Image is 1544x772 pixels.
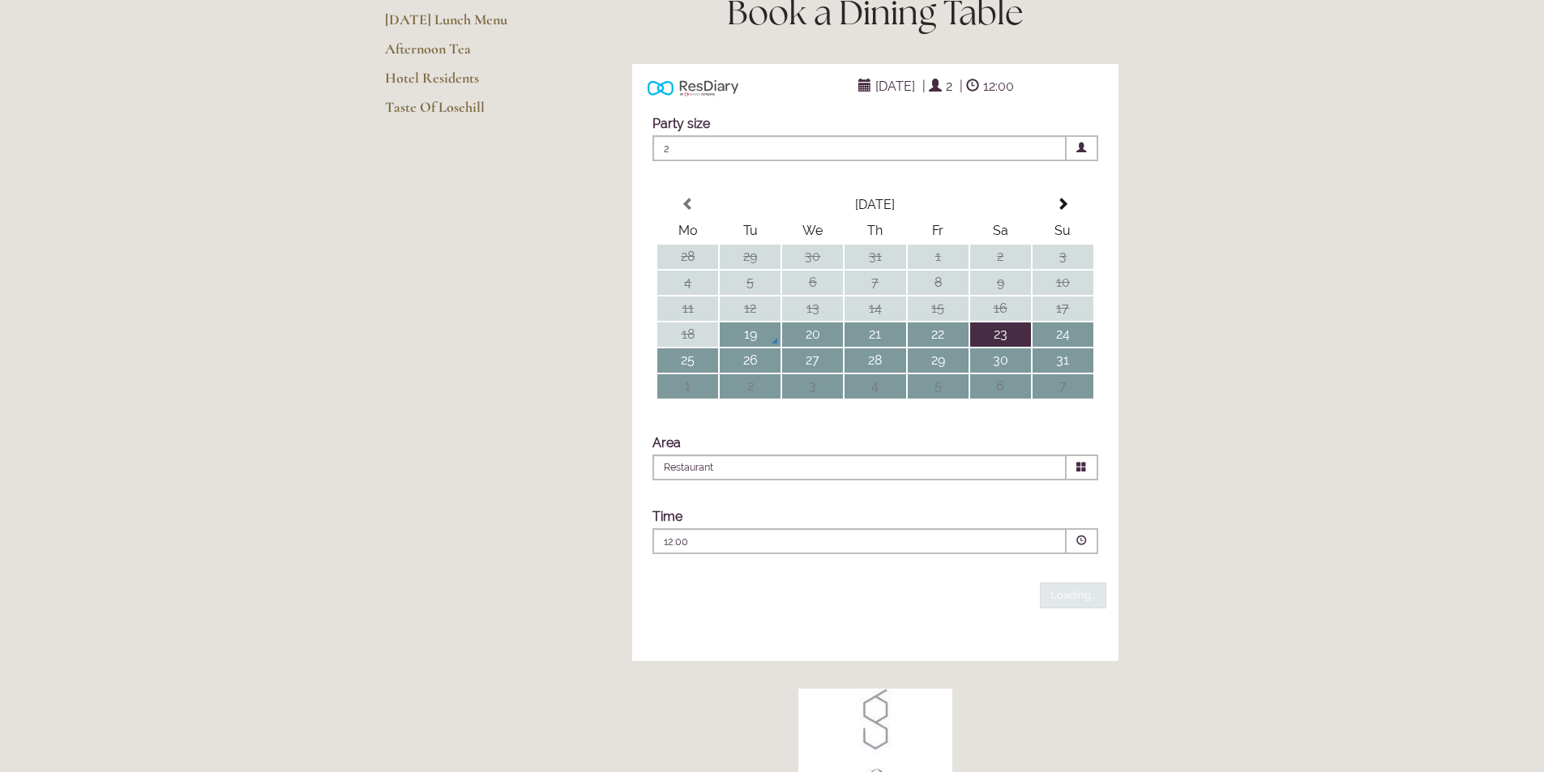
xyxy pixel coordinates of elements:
td: 27 [782,348,843,373]
td: 19 [720,322,781,347]
th: Th [845,219,905,243]
td: 17 [1033,296,1093,321]
span: Loading... [1050,589,1096,601]
label: Time [652,509,682,524]
a: Hotel Residents [385,69,540,98]
td: 11 [657,296,718,321]
img: Powered by ResDiary [648,76,738,100]
td: 29 [720,245,781,269]
td: 5 [908,374,969,399]
td: 28 [657,245,718,269]
td: 5 [720,271,781,295]
label: Area [652,435,681,450]
td: 3 [1033,245,1093,269]
th: Sa [970,219,1031,243]
td: 8 [908,271,969,295]
td: 2 [970,245,1031,269]
p: 12:00 [664,535,957,549]
th: Select Month [720,193,1031,217]
td: 4 [845,374,905,399]
td: 14 [845,296,905,321]
th: We [782,219,843,243]
th: Su [1033,219,1093,243]
td: 31 [1033,348,1093,373]
th: Mo [657,219,718,243]
td: 30 [970,348,1031,373]
td: 16 [970,296,1031,321]
td: 1 [657,374,718,399]
td: 15 [908,296,969,321]
td: 31 [845,245,905,269]
span: [DATE] [871,75,919,98]
td: 29 [908,348,969,373]
td: 26 [720,348,781,373]
td: 3 [782,374,843,399]
td: 6 [782,271,843,295]
td: 9 [970,271,1031,295]
a: Afternoon Tea [385,40,540,69]
th: Fr [908,219,969,243]
a: Taste Of Losehill [385,98,540,127]
td: 22 [908,322,969,347]
td: 30 [782,245,843,269]
span: Next Month [1056,198,1069,211]
label: Party size [652,116,710,131]
td: 10 [1033,271,1093,295]
th: Tu [720,219,781,243]
td: 23 [970,322,1031,347]
td: 28 [845,348,905,373]
span: 2 [652,135,1067,161]
td: 2 [720,374,781,399]
td: 21 [845,322,905,347]
span: 2 [942,75,956,98]
td: 1 [908,245,969,269]
td: 13 [782,296,843,321]
td: 12 [720,296,781,321]
td: 4 [657,271,718,295]
td: 24 [1033,322,1093,347]
td: 18 [657,322,718,347]
td: 25 [657,348,718,373]
td: 7 [1033,374,1093,399]
td: 20 [782,322,843,347]
a: [DATE] Lunch Menu [385,11,540,40]
td: 6 [970,374,1031,399]
td: 7 [845,271,905,295]
span: 12:00 [979,75,1018,98]
span: Previous Month [682,198,695,211]
button: Loading... [1040,582,1106,609]
span: | [922,79,926,94]
span: | [960,79,963,94]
